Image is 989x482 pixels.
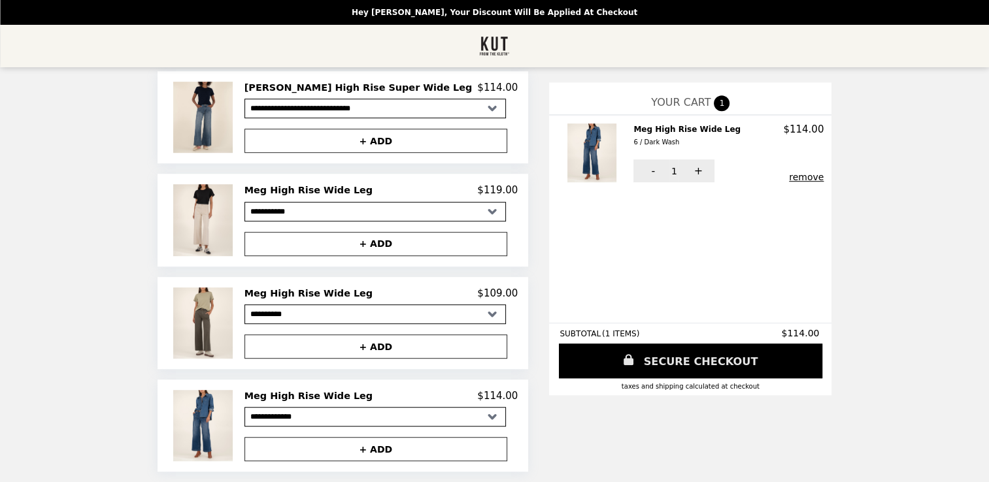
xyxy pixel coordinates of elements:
[244,407,506,426] select: Select a product variant
[244,437,507,461] button: + ADD
[244,129,507,153] button: + ADD
[244,287,378,299] h2: Meg High Rise Wide Leg
[244,232,507,256] button: + ADD
[173,287,236,359] img: Meg High Rise Wide Leg
[633,123,746,149] h2: Meg High Rise Wide Leg
[651,96,711,108] span: YOUR CART
[477,390,518,402] p: $114.00
[477,184,518,196] p: $119.00
[173,82,236,153] img: Ryan High Rise Super Wide Leg
[633,137,741,148] div: 6 / Dark Wash
[781,328,821,338] span: $114.00
[244,334,507,359] button: + ADD
[244,99,506,118] select: Select a product variant
[679,159,714,182] button: +
[560,383,821,390] div: Taxes and Shipping calculated at checkout
[783,123,824,135] p: $114.00
[244,304,506,324] select: Select a product variant
[244,184,378,196] h2: Meg High Rise Wide Leg
[352,8,637,17] p: Hey [PERSON_NAME], your discount will be applied at checkout
[477,82,518,93] p: $114.00
[479,33,510,59] img: Brand Logo
[173,390,236,461] img: Meg High Rise Wide Leg
[789,172,824,182] button: remove
[714,95,729,111] span: 1
[671,166,677,176] span: 1
[244,82,478,93] h2: [PERSON_NAME] High Rise Super Wide Leg
[477,287,518,299] p: $109.00
[602,329,639,338] span: ( 1 ITEMS )
[633,159,669,182] button: -
[244,202,506,221] select: Select a product variant
[560,329,602,338] span: SUBTOTAL
[559,344,822,378] a: SECURE CHECKOUT
[567,123,620,182] img: Meg High Rise Wide Leg
[173,184,236,255] img: Meg High Rise Wide Leg
[244,390,378,402] h2: Meg High Rise Wide Leg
